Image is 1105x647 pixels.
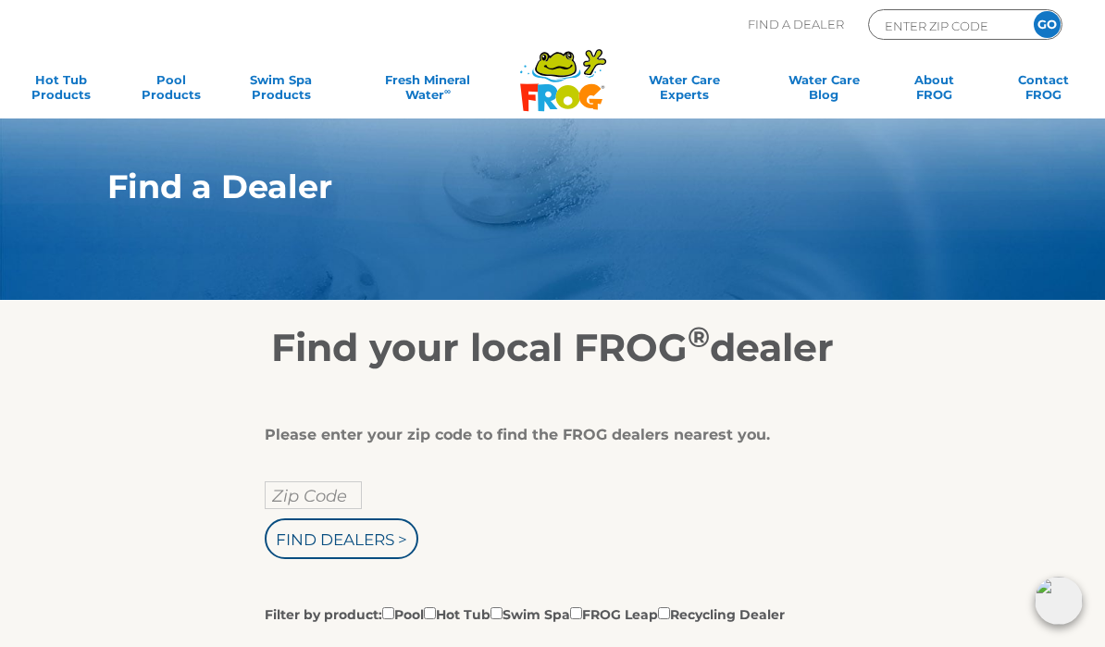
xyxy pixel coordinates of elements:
[424,607,436,619] input: Filter by product:PoolHot TubSwim SpaFROG LeapRecycling Dealer
[570,607,582,619] input: Filter by product:PoolHot TubSwim SpaFROG LeapRecycling Dealer
[19,72,104,109] a: Hot TubProducts
[883,15,1008,36] input: Zip Code Form
[238,72,323,109] a: Swim SpaProducts
[265,518,418,559] input: Find Dealers >
[107,168,931,205] h1: Find a Dealer
[444,86,451,96] sup: ∞
[490,607,503,619] input: Filter by product:PoolHot TubSwim SpaFROG LeapRecycling Dealer
[781,72,866,109] a: Water CareBlog
[382,607,394,619] input: Filter by product:PoolHot TubSwim SpaFROG LeapRecycling Dealer
[80,324,1025,370] h2: Find your local FROG dealer
[129,72,214,109] a: PoolProducts
[1035,577,1083,625] img: openIcon
[265,603,785,624] label: Filter by product: Pool Hot Tub Swim Spa FROG Leap Recycling Dealer
[265,426,826,444] div: Please enter your zip code to find the FROG dealers nearest you.
[1001,72,1086,109] a: ContactFROG
[891,72,976,109] a: AboutFROG
[748,9,844,40] p: Find A Dealer
[348,72,508,109] a: Fresh MineralWater∞
[688,319,710,355] sup: ®
[1034,11,1061,38] input: GO
[611,72,757,109] a: Water CareExperts
[658,607,670,619] input: Filter by product:PoolHot TubSwim SpaFROG LeapRecycling Dealer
